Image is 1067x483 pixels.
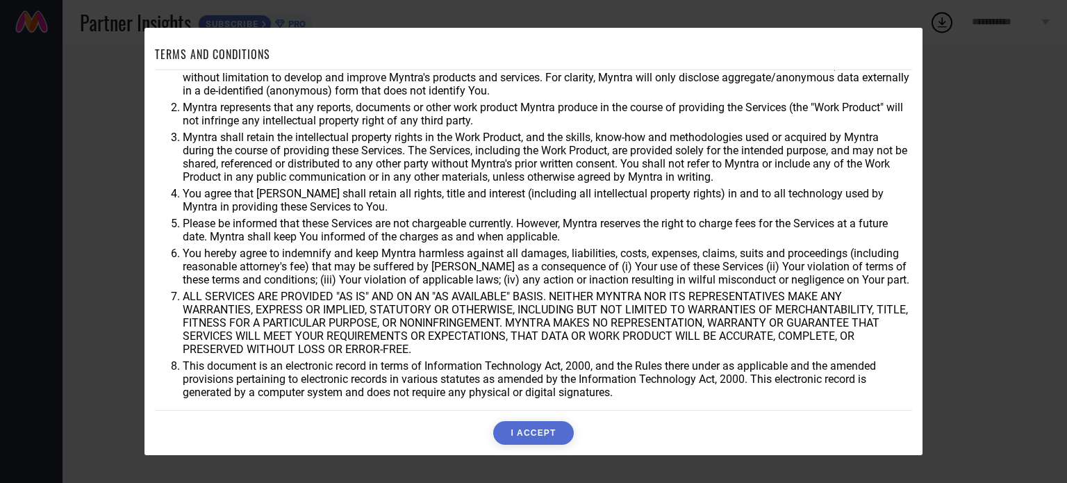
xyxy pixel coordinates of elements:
[183,217,912,243] li: Please be informed that these Services are not chargeable currently. However, Myntra reserves the...
[183,131,912,183] li: Myntra shall retain the intellectual property rights in the Work Product, and the skills, know-ho...
[183,58,912,97] li: You agree that Myntra may use aggregate and anonymized data for any business purpose during or af...
[183,247,912,286] li: You hereby agree to indemnify and keep Myntra harmless against all damages, liabilities, costs, e...
[155,46,270,63] h1: TERMS AND CONDITIONS
[183,290,912,356] li: ALL SERVICES ARE PROVIDED "AS IS" AND ON AN "AS AVAILABLE" BASIS. NEITHER MYNTRA NOR ITS REPRESEN...
[183,359,912,399] li: This document is an electronic record in terms of Information Technology Act, 2000, and the Rules...
[183,187,912,213] li: You agree that [PERSON_NAME] shall retain all rights, title and interest (including all intellect...
[183,101,912,127] li: Myntra represents that any reports, documents or other work product Myntra produce in the course ...
[493,421,573,445] button: I ACCEPT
